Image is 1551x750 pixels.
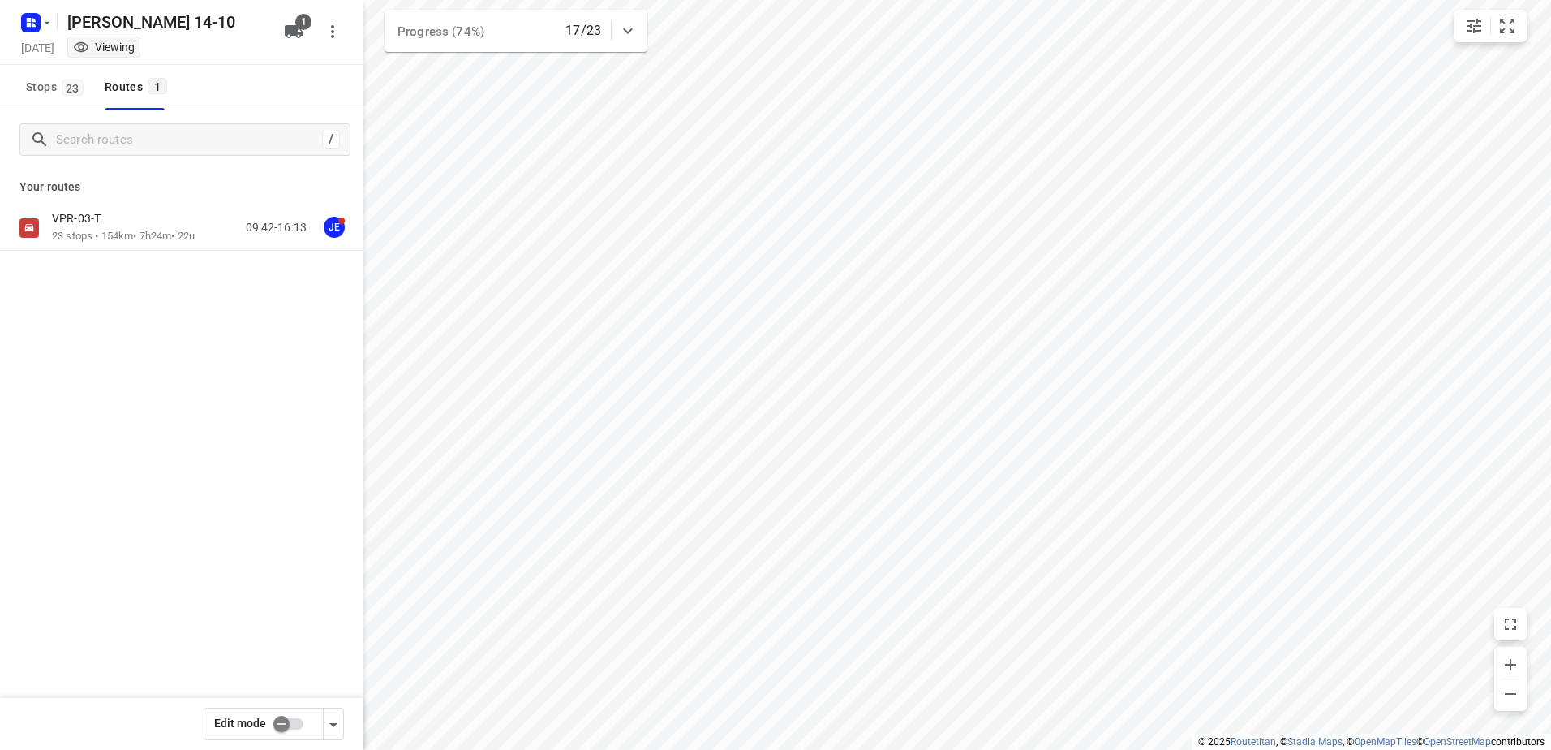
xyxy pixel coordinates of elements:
[1454,10,1527,42] div: small contained button group
[52,211,110,226] p: VPR-03-T
[56,127,322,153] input: Search routes
[322,131,340,149] div: /
[1458,10,1490,42] button: Map settings
[324,713,343,734] div: Driver app settings
[52,229,195,244] p: 23 stops • 154km • 7h24m • 22u
[19,179,344,196] p: Your routes
[565,21,601,41] p: 17/23
[316,15,349,48] button: More
[246,219,307,236] p: 09:42-16:13
[1354,736,1416,748] a: OpenMapTiles
[148,78,167,94] span: 1
[1198,736,1545,748] li: © 2025 , © , © © contributors
[214,717,266,730] span: Edit mode
[1491,10,1523,42] button: Fit zoom
[397,24,484,39] span: Progress (74%)
[1287,736,1343,748] a: Stadia Maps
[105,77,172,97] div: Routes
[73,39,135,55] div: You are currently in view mode. To make any changes, go to edit project.
[62,80,84,96] span: 23
[26,77,88,97] span: Stops
[277,15,310,48] button: 1
[295,14,311,30] span: 1
[1231,736,1276,748] a: Routetitan
[385,10,647,52] div: Progress (74%)17/23
[1424,736,1491,748] a: OpenStreetMap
